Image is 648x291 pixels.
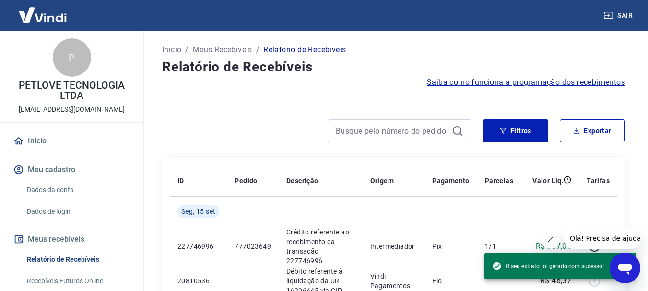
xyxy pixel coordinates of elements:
p: Pagamento [432,176,470,186]
p: Valor Líq. [532,176,564,186]
p: Pix [432,242,470,251]
p: PETLOVE TECNOLOGIA LTDA [8,81,136,101]
p: Descrição [286,176,318,186]
div: P [53,38,91,77]
a: Relatório de Recebíveis [23,250,132,269]
p: ID [177,176,184,186]
p: 1/1 [485,242,513,251]
a: Início [12,130,132,151]
a: Início [162,44,181,56]
p: Intermediador [370,242,417,251]
p: 20810536 [177,276,219,286]
a: Saiba como funciona a programação dos recebimentos [427,77,625,88]
p: Tarifas [587,176,610,186]
p: 227746996 [177,242,219,251]
h4: Relatório de Recebíveis [162,58,625,77]
p: -R$ 46,37 [538,275,572,287]
button: Filtros [483,119,548,142]
p: / [256,44,259,56]
p: Crédito referente ao recebimento da transação 227746996 [286,227,355,266]
p: Parcelas [485,176,513,186]
p: Pedido [235,176,257,186]
span: Olá! Precisa de ajuda? [6,7,81,14]
p: [EMAIL_ADDRESS][DOMAIN_NAME] [19,105,125,115]
button: Meu cadastro [12,159,132,180]
iframe: Mensagem da empresa [564,228,640,249]
button: Sair [602,7,636,24]
img: Vindi [12,0,74,30]
iframe: Fechar mensagem [541,230,560,249]
p: 777023649 [235,242,271,251]
p: Origem [370,176,394,186]
p: Vindi Pagamentos [370,271,417,291]
p: Elo [432,276,470,286]
p: - [485,276,513,286]
span: Seg, 15 set [181,207,215,216]
p: R$ 287,01 [536,241,572,252]
a: Meus Recebíveis [193,44,252,56]
a: Recebíveis Futuros Online [23,271,132,291]
iframe: Botão para abrir a janela de mensagens [610,253,640,283]
button: Exportar [560,119,625,142]
a: Dados de login [23,202,132,221]
input: Busque pelo número do pedido [336,124,448,138]
p: / [185,44,189,56]
span: O seu extrato foi gerado com sucesso! [492,261,604,271]
a: Dados da conta [23,180,132,200]
p: Relatório de Recebíveis [263,44,346,56]
button: Meus recebíveis [12,229,132,250]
